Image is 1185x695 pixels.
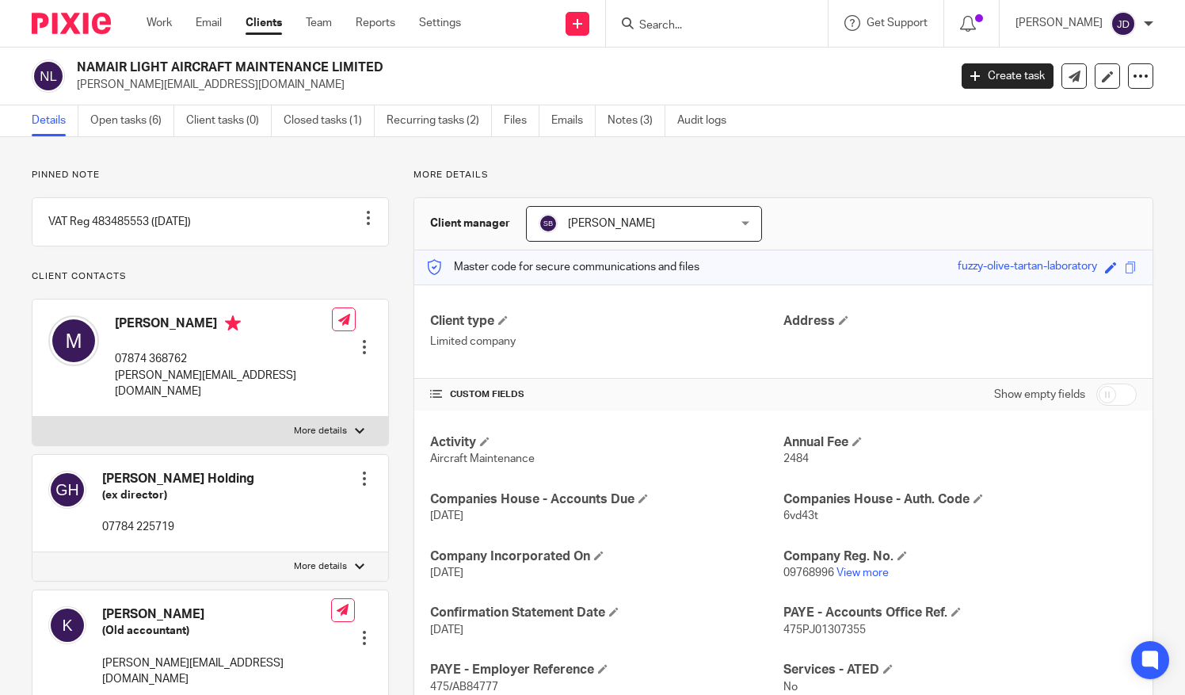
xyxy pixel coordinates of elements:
span: [DATE] [430,567,463,579]
p: 07874 368762 [115,351,332,367]
img: svg%3E [539,214,558,233]
h4: Activity [430,434,783,451]
i: Primary [225,315,241,331]
p: [PERSON_NAME][EMAIL_ADDRESS][DOMAIN_NAME] [115,368,332,400]
label: Show empty fields [994,387,1085,403]
p: [PERSON_NAME] [1015,15,1103,31]
span: [DATE] [430,510,463,521]
h4: Services - ATED [783,662,1137,678]
span: [DATE] [430,624,463,636]
p: Master code for secure communications and files [426,259,699,275]
span: [PERSON_NAME] [568,218,655,229]
a: Client tasks (0) [186,105,272,136]
a: Settings [419,15,461,31]
p: Pinned note [32,169,389,181]
img: svg%3E [48,471,86,509]
h2: NAMAIR LIGHT AIRCRAFT MAINTENANCE LIMITED [77,59,766,76]
h3: Client manager [430,216,510,231]
div: fuzzy-olive-tartan-laboratory [958,258,1097,277]
span: 09768996 [783,567,834,579]
h4: Confirmation Statement Date [430,605,783,621]
h4: Address [783,313,1137,330]
h4: [PERSON_NAME] [102,606,331,623]
p: 07784 225719 [102,519,254,535]
a: Files [504,105,539,136]
h4: PAYE - Employer Reference [430,662,783,678]
p: [PERSON_NAME][EMAIL_ADDRESS][DOMAIN_NAME] [102,655,331,688]
h4: Client type [430,313,783,330]
a: Closed tasks (1) [284,105,375,136]
span: 2484 [783,453,809,464]
a: Notes (3) [608,105,665,136]
p: More details [294,560,347,573]
span: Aircraft Maintenance [430,453,535,464]
a: Work [147,15,172,31]
h4: [PERSON_NAME] [115,315,332,335]
span: 6vd43t [783,510,818,521]
span: Get Support [867,17,928,29]
h4: Companies House - Auth. Code [783,491,1137,508]
h4: [PERSON_NAME] Holding [102,471,254,487]
h4: CUSTOM FIELDS [430,388,783,401]
p: More details [413,169,1153,181]
img: svg%3E [1111,11,1136,36]
h4: Company Incorporated On [430,548,783,565]
a: Team [306,15,332,31]
h4: Company Reg. No. [783,548,1137,565]
img: Pixie [32,13,111,34]
a: Recurring tasks (2) [387,105,492,136]
p: More details [294,425,347,437]
a: Create task [962,63,1054,89]
a: Reports [356,15,395,31]
a: View more [836,567,889,579]
span: 475PJ01307355 [783,624,866,636]
a: Open tasks (6) [90,105,174,136]
a: Audit logs [677,105,738,136]
p: [PERSON_NAME][EMAIL_ADDRESS][DOMAIN_NAME] [77,77,938,93]
h4: PAYE - Accounts Office Ref. [783,605,1137,621]
span: No [783,682,798,693]
input: Search [638,19,780,33]
img: svg%3E [48,315,99,366]
img: svg%3E [48,606,86,644]
p: Limited company [430,334,783,349]
h5: (Old accountant) [102,623,331,639]
a: Details [32,105,78,136]
img: svg%3E [32,59,65,93]
a: Clients [246,15,282,31]
span: 475/AB84777 [430,682,498,693]
a: Emails [551,105,596,136]
h4: Companies House - Accounts Due [430,491,783,508]
h5: (ex director) [102,487,254,503]
a: Email [196,15,222,31]
p: Client contacts [32,270,389,283]
h4: Annual Fee [783,434,1137,451]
